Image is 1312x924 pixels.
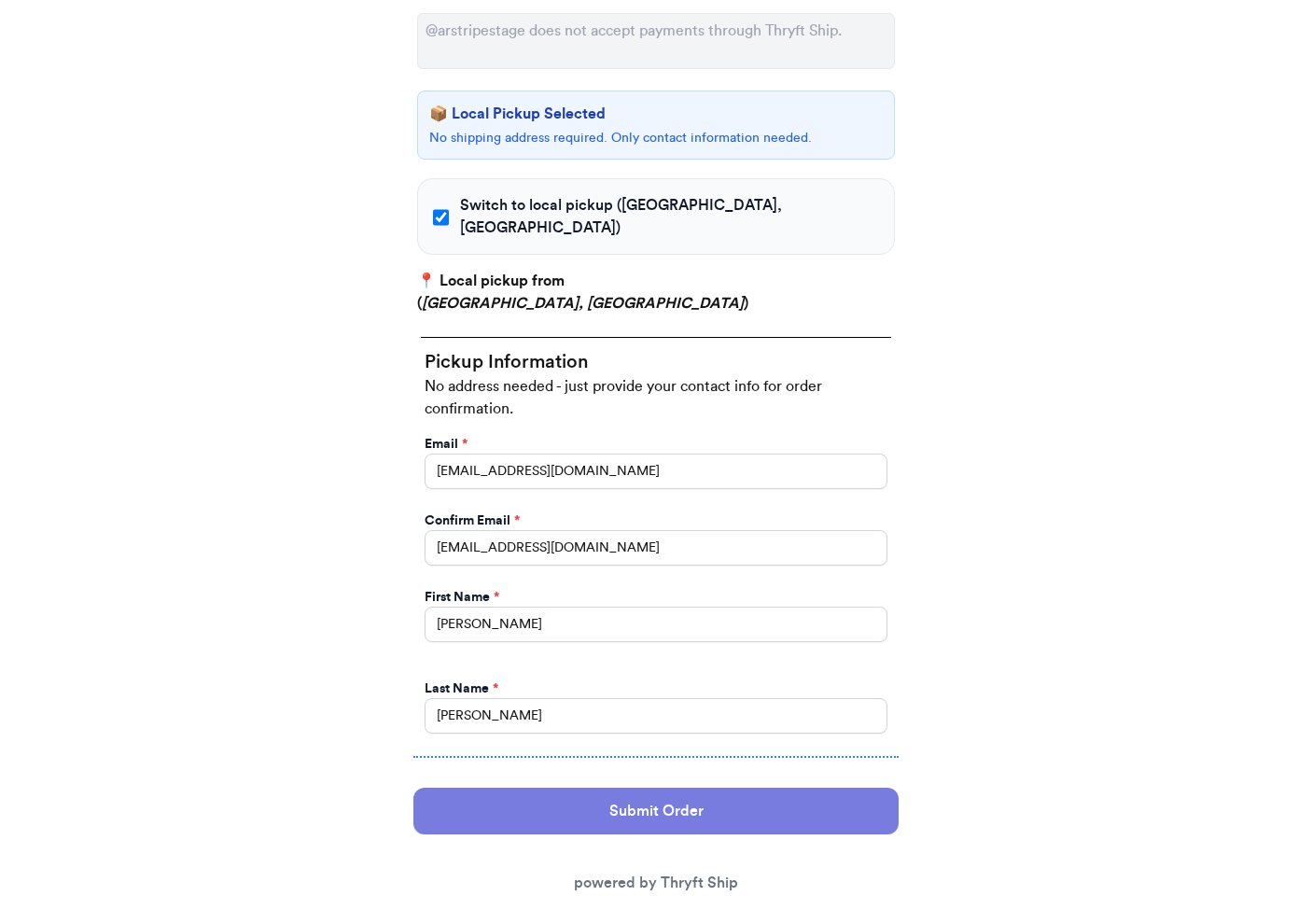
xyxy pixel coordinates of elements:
h2: Pickup Information [425,349,887,375]
p: No shipping address required. Only contact information needed. [429,129,883,147]
input: Confirm Email [425,530,887,566]
label: First Name [425,588,499,607]
input: First Name [425,607,887,642]
p: 📍 Local pickup from ( ) [417,270,895,315]
input: Switch to local pickup ([GEOGRAPHIC_DATA], [GEOGRAPHIC_DATA]) [433,208,449,227]
label: Confirm Email [425,511,520,530]
button: Submit Order [413,788,899,834]
p: 📦 Local Pickup Selected [429,103,883,125]
p: No address needed - just provide your contact info for order confirmation. [425,375,887,420]
input: Email [425,454,887,489]
span: Switch to local pickup ([GEOGRAPHIC_DATA], [GEOGRAPHIC_DATA]) [460,194,879,239]
em: [GEOGRAPHIC_DATA], [GEOGRAPHIC_DATA] [422,296,744,311]
label: Last Name [425,679,498,698]
label: Email [425,435,468,454]
input: Last Name [425,698,887,734]
a: powered by Thryft Ship [574,875,738,890]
